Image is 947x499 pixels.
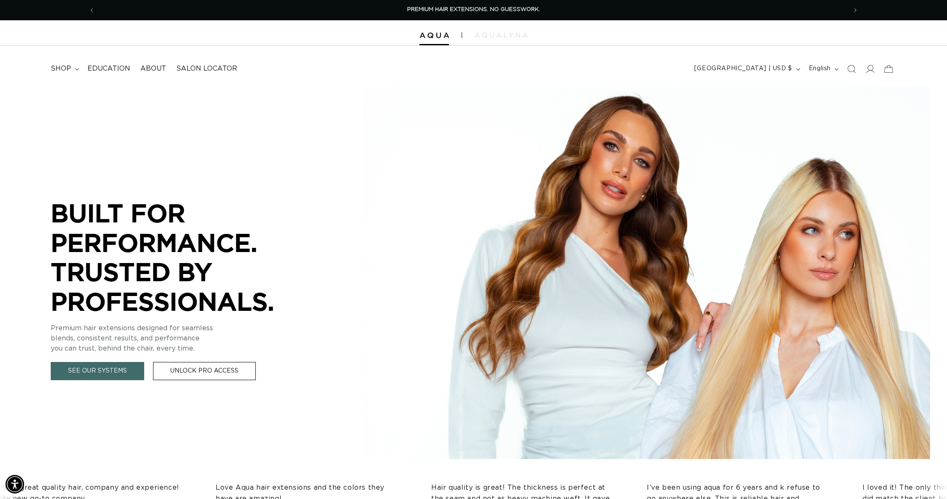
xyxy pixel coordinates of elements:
[51,198,304,316] p: BUILT FOR PERFORMANCE. TRUSTED BY PROFESSIONALS.
[689,61,804,77] button: [GEOGRAPHIC_DATA] | USD $
[407,7,540,12] span: PREMIUM HAIR EXTENSIONS. NO GUESSWORK.
[46,59,82,78] summary: shop
[135,59,171,78] a: About
[140,64,166,73] span: About
[846,2,865,18] button: Next announcement
[51,323,304,354] p: Premium hair extensions designed for seamless blends, consistent results, and performance you can...
[694,64,792,73] span: [GEOGRAPHIC_DATA] | USD $
[51,64,71,73] span: shop
[5,475,24,494] div: Accessibility Menu
[82,59,135,78] a: Education
[88,64,130,73] span: Education
[82,2,101,18] button: Previous announcement
[176,64,237,73] span: Salon Locator
[419,33,449,38] img: Aqua Hair Extensions
[804,61,842,77] button: English
[809,64,831,73] span: English
[153,362,256,380] a: Unlock Pro Access
[51,362,144,380] a: See Our Systems
[842,60,861,78] summary: Search
[475,33,528,38] img: aqualyna.com
[171,59,242,78] a: Salon Locator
